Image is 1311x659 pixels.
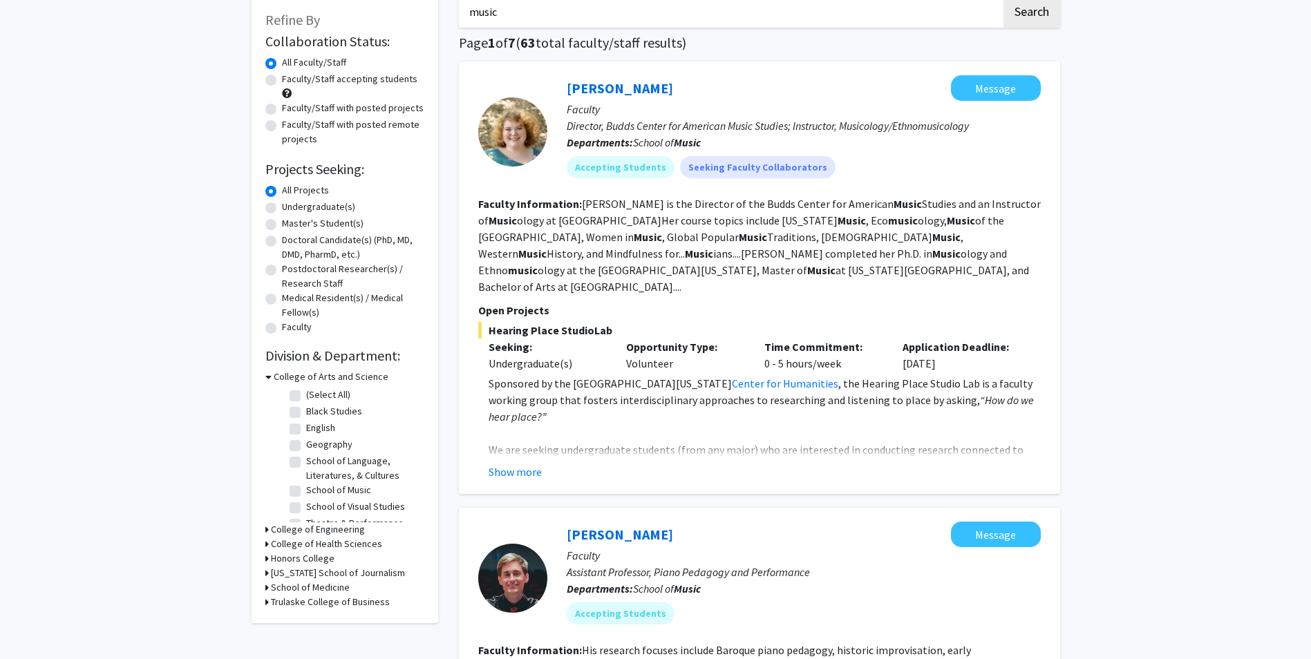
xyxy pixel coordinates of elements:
[754,338,892,372] div: 0 - 5 hours/week
[265,347,424,364] h2: Division & Department:
[764,338,882,355] p: Time Commitment:
[739,230,767,244] b: Music
[567,156,675,178] mat-chip: Accepting Students
[489,441,1041,524] p: We are seeking undergraduate students (from any major) who are interested in conducting research ...
[478,302,1041,318] p: Open Projects
[932,230,961,244] b: Music
[685,247,713,260] b: Music
[567,79,673,97] a: [PERSON_NAME]
[633,135,701,149] span: School of
[508,34,516,51] span: 7
[282,101,424,115] label: Faculty/Staff with posted projects
[282,183,329,198] label: All Projects
[282,233,424,262] label: Doctoral Candidate(s) (PhD, MD, DMD, PharmD, etc.)
[488,34,496,51] span: 1
[271,566,405,580] h3: [US_STATE] School of Journalism
[306,499,405,514] label: School of Visual Studies
[932,247,961,260] b: Music
[10,597,59,649] iframe: Chat
[478,643,582,657] b: Faculty Information:
[282,200,355,214] label: Undergraduate(s)
[626,338,744,355] p: Opportunity Type:
[508,263,538,277] b: music
[520,34,536,51] span: 63
[274,370,388,384] h3: College of Arts and Science
[903,338,1020,355] p: Application Deadline:
[680,156,836,178] mat-chip: Seeking Faculty Collaborators
[306,404,362,419] label: Black Studies
[282,320,312,334] label: Faculty
[732,376,838,390] a: Center for Humanities
[888,213,918,227] b: music
[567,582,633,595] b: Departments:
[674,582,701,595] b: Music
[306,483,371,497] label: School of Music
[282,117,424,146] label: Faculty/Staff with posted remote projects
[271,580,350,595] h3: School of Medicine
[489,355,606,372] div: Undergraduate(s)
[306,454,421,483] label: School of Language, Literatures, & Cultures
[282,72,417,86] label: Faculty/Staff accepting students
[271,595,390,609] h3: Trulaske College of Business
[271,522,365,537] h3: College of Engineering
[489,338,606,355] p: Seeking:
[892,338,1030,372] div: [DATE]
[478,197,582,211] b: Faculty Information:
[306,388,350,402] label: (Select All)
[567,564,1041,580] p: Assistant Professor, Piano Pedagogy and Performance
[947,213,975,227] b: Music
[634,230,662,244] b: Music
[282,216,364,231] label: Master's Student(s)
[633,582,701,595] span: School of
[271,551,334,566] h3: Honors College
[567,117,1041,134] p: Director, Budds Center for American Music Studies; Instructor, Musicology/Ethnomusicology
[894,197,922,211] b: Music
[459,35,1060,51] h1: Page of ( total faculty/staff results)
[567,135,633,149] b: Departments:
[282,262,424,291] label: Postdoctoral Researcher(s) / Research Staff
[951,522,1041,547] button: Message Curtis Pavey
[478,322,1041,338] span: Hearing Place StudioLab
[478,197,1041,294] fg-read-more: [PERSON_NAME] is the Director of the Budds Center for American Studies and an Instructor of ology...
[567,602,675,624] mat-chip: Accepting Students
[807,263,836,277] b: Music
[265,161,424,178] h2: Projects Seeking:
[265,33,424,50] h2: Collaboration Status:
[271,537,382,551] h3: College of Health Sciences
[306,516,421,545] label: Theatre & Performance Studies
[518,247,547,260] b: Music
[306,421,335,435] label: English
[838,213,866,227] b: Music
[567,101,1041,117] p: Faculty
[489,375,1041,425] p: Sponsored by the [GEOGRAPHIC_DATA][US_STATE] , the Hearing Place Studio Lab is a faculty working ...
[282,55,346,70] label: All Faculty/Staff
[951,75,1041,101] button: Message Megan Murph
[616,338,754,372] div: Volunteer
[567,547,1041,564] p: Faculty
[489,213,517,227] b: Music
[306,437,352,452] label: Geography
[282,291,424,320] label: Medical Resident(s) / Medical Fellow(s)
[265,11,320,28] span: Refine By
[567,526,673,543] a: [PERSON_NAME]
[489,464,542,480] button: Show more
[674,135,701,149] b: Music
